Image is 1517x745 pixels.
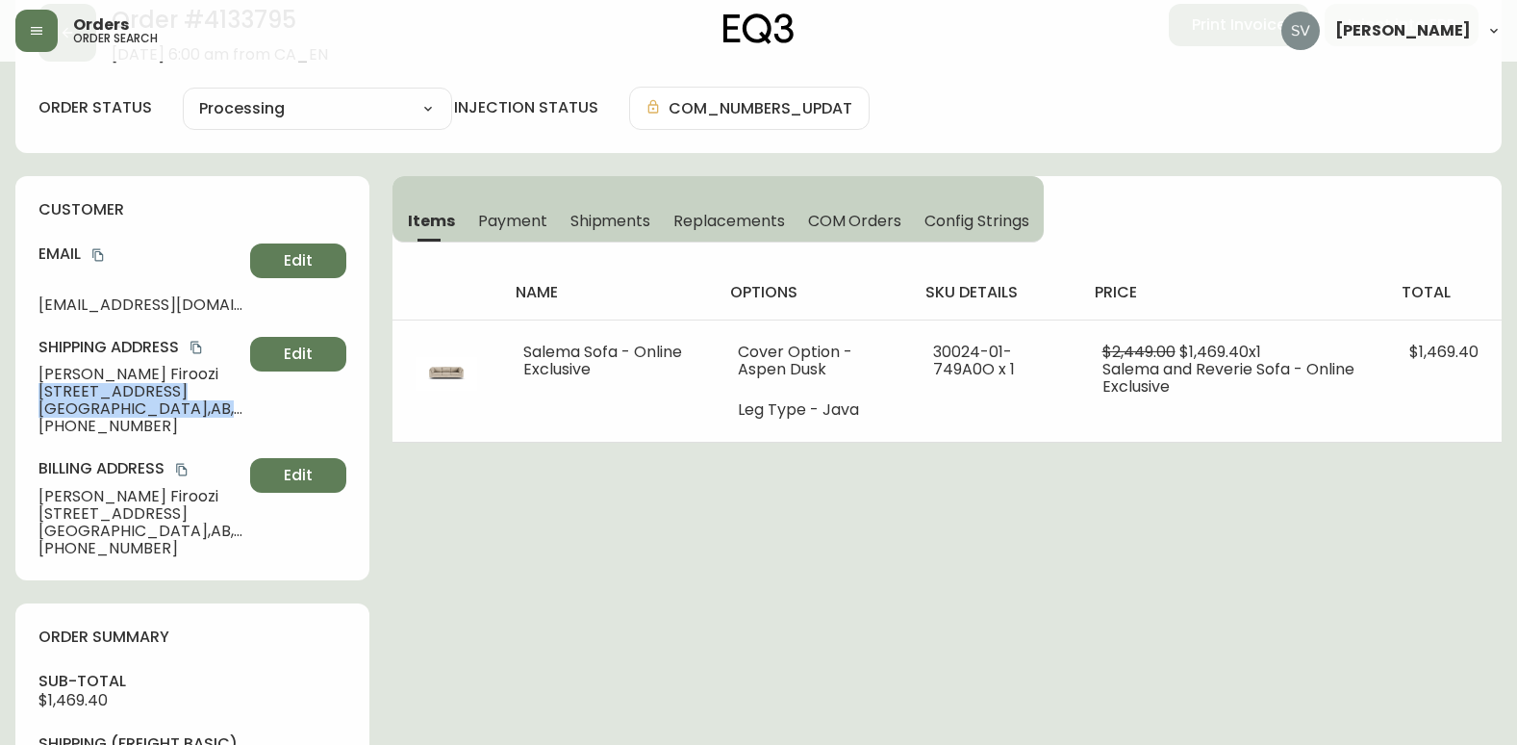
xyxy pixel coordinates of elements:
[38,199,346,220] h4: customer
[38,383,242,400] span: [STREET_ADDRESS]
[1102,341,1176,363] span: $2,449.00
[1409,341,1479,363] span: $1,469.40
[250,337,346,372] button: Edit
[73,33,158,44] h5: order search
[284,344,313,365] span: Edit
[730,282,894,303] h4: options
[187,338,206,357] button: copy
[172,460,191,479] button: copy
[88,245,108,265] button: copy
[38,458,242,479] h4: Billing Address
[38,337,242,358] h4: Shipping Address
[38,488,242,505] span: [PERSON_NAME] Firoozi
[38,689,108,711] span: $1,469.40
[38,671,346,692] h4: sub-total
[925,282,1064,303] h4: sku details
[38,627,346,648] h4: order summary
[933,341,1015,380] span: 30024-01-749A0O x 1
[38,366,242,383] span: [PERSON_NAME] Firoozi
[924,211,1028,231] span: Config Strings
[38,400,242,418] span: [GEOGRAPHIC_DATA] , AB , T6G 1K7 , CA
[738,401,886,419] li: Leg Type - Java
[38,244,242,265] h4: Email
[1281,12,1320,50] img: 0ef69294c49e88f033bcbeb13310b844
[1102,358,1354,398] span: Salema and Reverie Sofa - Online Exclusive
[38,540,242,557] span: [PHONE_NUMBER]
[284,465,313,486] span: Edit
[570,211,651,231] span: Shipments
[112,46,328,64] span: [DATE] 6:00 am from CA_EN
[250,458,346,493] button: Edit
[673,211,784,231] span: Replacements
[808,211,902,231] span: COM Orders
[38,418,242,435] span: [PHONE_NUMBER]
[284,250,313,271] span: Edit
[73,17,129,33] span: Orders
[723,13,795,44] img: logo
[38,523,242,540] span: [GEOGRAPHIC_DATA] , AB , T6G 1K7 , CA
[1179,341,1261,363] span: $1,469.40 x 1
[516,282,699,303] h4: name
[523,341,682,380] span: Salema Sofa - Online Exclusive
[38,296,242,314] span: [EMAIL_ADDRESS][DOMAIN_NAME]
[1335,23,1471,39] span: [PERSON_NAME]
[38,505,242,523] span: [STREET_ADDRESS]
[1402,282,1486,303] h4: total
[478,211,547,231] span: Payment
[454,97,598,118] h4: injection status
[1095,282,1371,303] h4: price
[738,344,886,378] li: Cover Option - Aspen Dusk
[38,97,152,118] label: order status
[408,211,455,231] span: Items
[416,344,477,405] img: 30024-01-400-1-cma45swwj3ehl019057gaobok.jpg
[250,244,346,278] button: Edit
